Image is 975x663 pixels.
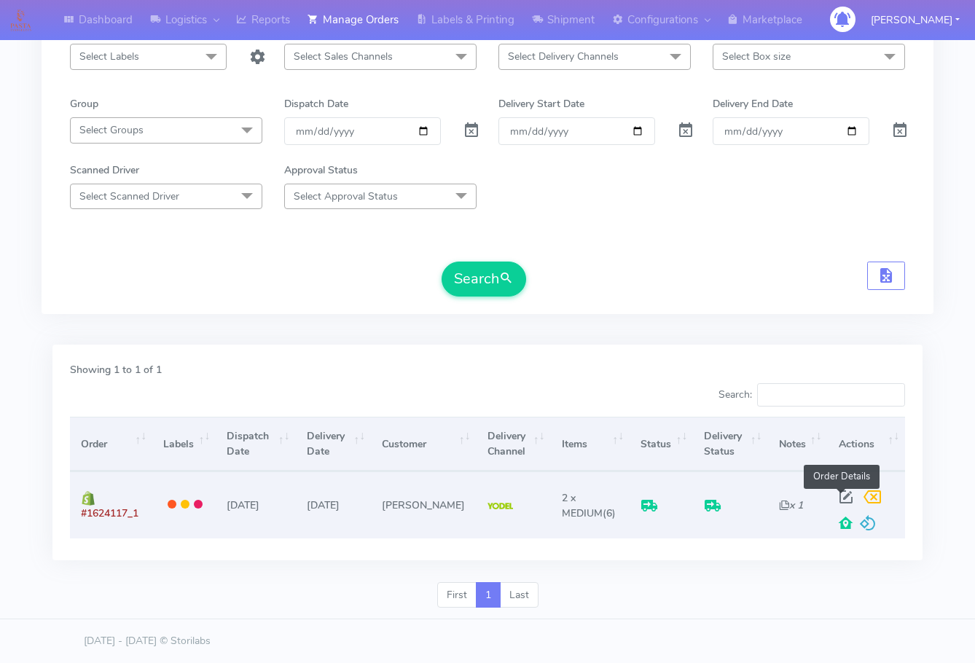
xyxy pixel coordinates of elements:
[562,491,603,520] span: 2 x MEDIUM
[442,262,526,297] button: Search
[508,50,619,63] span: Select Delivery Channels
[551,417,630,471] th: Items: activate to sort column ascending
[860,5,971,35] button: [PERSON_NAME]
[70,162,139,178] label: Scanned Driver
[718,383,905,407] label: Search:
[828,417,905,471] th: Actions: activate to sort column ascending
[79,123,144,137] span: Select Groups
[487,503,513,510] img: Yodel
[779,498,803,512] i: x 1
[81,506,138,520] span: #1624117_1
[371,417,476,471] th: Customer: activate to sort column ascending
[70,96,98,111] label: Group
[216,417,295,471] th: Dispatch Date: activate to sort column ascending
[79,189,179,203] span: Select Scanned Driver
[476,417,550,471] th: Delivery Channel: activate to sort column ascending
[713,96,793,111] label: Delivery End Date
[152,417,216,471] th: Labels: activate to sort column ascending
[70,417,152,471] th: Order: activate to sort column ascending
[81,491,95,506] img: shopify.png
[284,162,358,178] label: Approval Status
[562,491,616,520] span: (6)
[216,471,295,538] td: [DATE]
[284,96,348,111] label: Dispatch Date
[722,50,791,63] span: Select Box size
[70,362,162,377] label: Showing 1 to 1 of 1
[79,50,139,63] span: Select Labels
[630,417,693,471] th: Status: activate to sort column ascending
[693,417,767,471] th: Delivery Status: activate to sort column ascending
[296,471,371,538] td: [DATE]
[476,582,501,608] a: 1
[296,417,371,471] th: Delivery Date: activate to sort column ascending
[371,471,476,538] td: [PERSON_NAME]
[294,189,398,203] span: Select Approval Status
[767,417,827,471] th: Notes: activate to sort column ascending
[498,96,584,111] label: Delivery Start Date
[757,383,905,407] input: Search:
[294,50,393,63] span: Select Sales Channels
